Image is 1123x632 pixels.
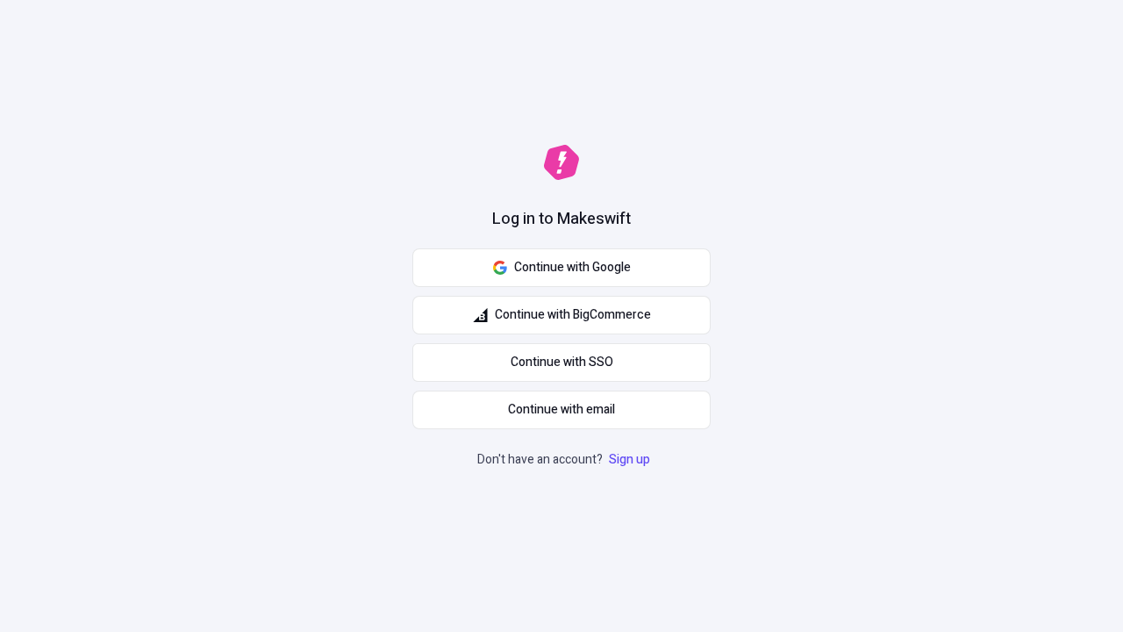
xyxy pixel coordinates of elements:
button: Continue with Google [412,248,711,287]
a: Continue with SSO [412,343,711,382]
h1: Log in to Makeswift [492,208,631,231]
button: Continue with email [412,391,711,429]
span: Continue with Google [514,258,631,277]
a: Sign up [605,450,654,469]
p: Don't have an account? [477,450,654,470]
button: Continue with BigCommerce [412,296,711,334]
span: Continue with BigCommerce [495,305,651,325]
span: Continue with email [508,400,615,420]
